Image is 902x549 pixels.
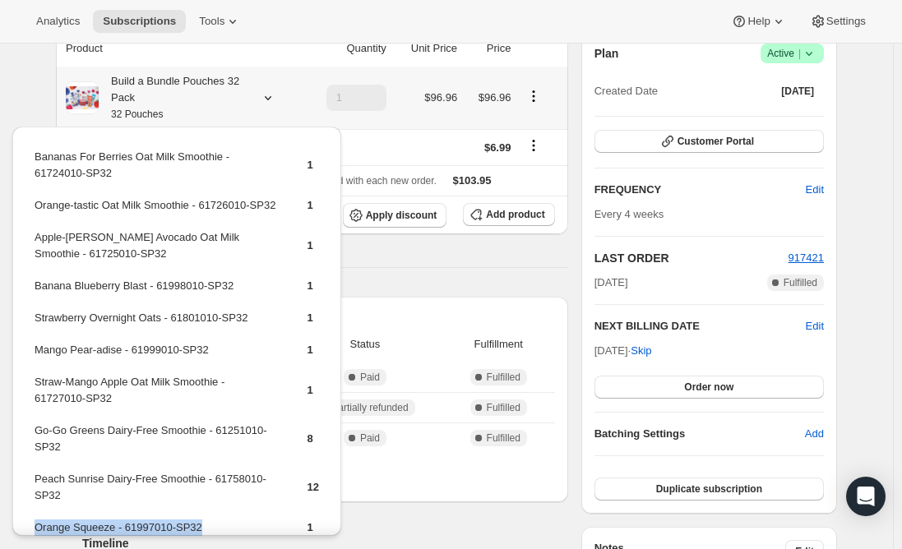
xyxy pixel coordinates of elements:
span: Edit [806,182,824,198]
button: Tools [189,10,251,33]
span: 1 [308,311,313,324]
td: Banana Blueberry Blast - 61998010-SP32 [34,277,280,307]
span: 1 [308,199,313,211]
span: Help [747,15,770,28]
h2: Plan [594,45,619,62]
span: Tools [199,15,224,28]
th: Unit Price [391,30,462,67]
button: Add product [463,203,554,226]
span: Apply discount [366,209,437,222]
button: Edit [806,318,824,334]
div: Open Intercom Messenger [846,477,886,516]
span: 1 [308,384,313,396]
button: Shipping actions [520,136,547,155]
span: $96.96 [479,91,511,104]
button: Edit [796,177,834,203]
td: Bananas For Berries Oat Milk Smoothie - 61724010-SP32 [34,148,280,195]
th: Quantity [303,30,391,67]
span: Paid [360,431,380,445]
td: Orange-tastic Oat Milk Smoothie - 61726010-SP32 [34,196,280,227]
button: [DATE] [771,80,824,103]
span: [DATE] [781,85,814,98]
span: [DATE] · [594,344,652,357]
span: Duplicate subscription [656,482,762,496]
span: Fulfilled [487,401,520,414]
button: 917421 [789,250,824,266]
h2: FREQUENCY [594,182,806,198]
span: Active [767,45,817,62]
span: Fulfillment [452,336,545,353]
span: 1 [308,344,313,356]
span: 1 [308,239,313,251]
button: Duplicate subscription [594,477,824,501]
span: 12 [308,481,319,493]
h2: LAST ORDER [594,250,789,266]
button: Help [721,10,796,33]
td: Peach Sunrise Dairy-Free Smoothie - 61758010-SP32 [34,470,280,517]
h6: Batching Settings [594,426,805,442]
span: Paid [360,371,380,384]
td: Straw-Mango Apple Oat Milk Smoothie - 61727010-SP32 [34,373,280,420]
th: Product [56,30,303,67]
th: Price [462,30,516,67]
span: Skip [631,343,651,359]
small: 32 Pouches [111,108,163,120]
span: Subscriptions [103,15,176,28]
span: 8 [308,432,313,445]
span: [DATE] [594,274,628,291]
button: Analytics [26,10,90,33]
button: Add [795,421,834,447]
span: Fulfilled [487,371,520,384]
a: 917421 [789,251,824,264]
div: Build a Bundle Pouches 32 Pack [99,73,247,122]
button: Product actions [520,87,547,105]
span: $96.96 [424,91,457,104]
span: Created Date [594,83,658,99]
button: Customer Portal [594,130,824,153]
button: Settings [800,10,876,33]
button: Order now [594,376,824,399]
span: Customer Portal [678,135,754,148]
span: Add [805,426,824,442]
button: Skip [621,338,661,364]
span: | [798,47,801,60]
td: Apple-[PERSON_NAME] Avocado Oat Milk Smoothie - 61725010-SP32 [34,228,280,275]
span: Add product [486,208,544,221]
span: Status [288,336,442,353]
span: 1 [308,279,313,292]
td: Mango Pear-adise - 61999010-SP32 [34,341,280,371]
span: Fulfilled [487,431,520,445]
span: Order now [684,381,733,394]
h2: NEXT BILLING DATE [594,318,806,334]
span: 1 [308,159,313,171]
span: Fulfilled [784,276,817,289]
span: Every 4 weeks [594,208,664,220]
span: Analytics [36,15,80,28]
td: Go-Go Greens Dairy-Free Smoothie - 61251010-SP32 [34,422,280,468]
td: Orange Squeeze - 61997010-SP32 [34,519,280,549]
span: Partially refunded [331,401,408,414]
button: Subscriptions [93,10,186,33]
td: Strawberry Overnight Oats - 61801010-SP32 [34,309,280,339]
span: $6.99 [484,141,511,154]
span: $103.95 [453,174,492,187]
span: 1 [308,521,313,533]
button: Apply discount [343,203,447,228]
span: Settings [826,15,866,28]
